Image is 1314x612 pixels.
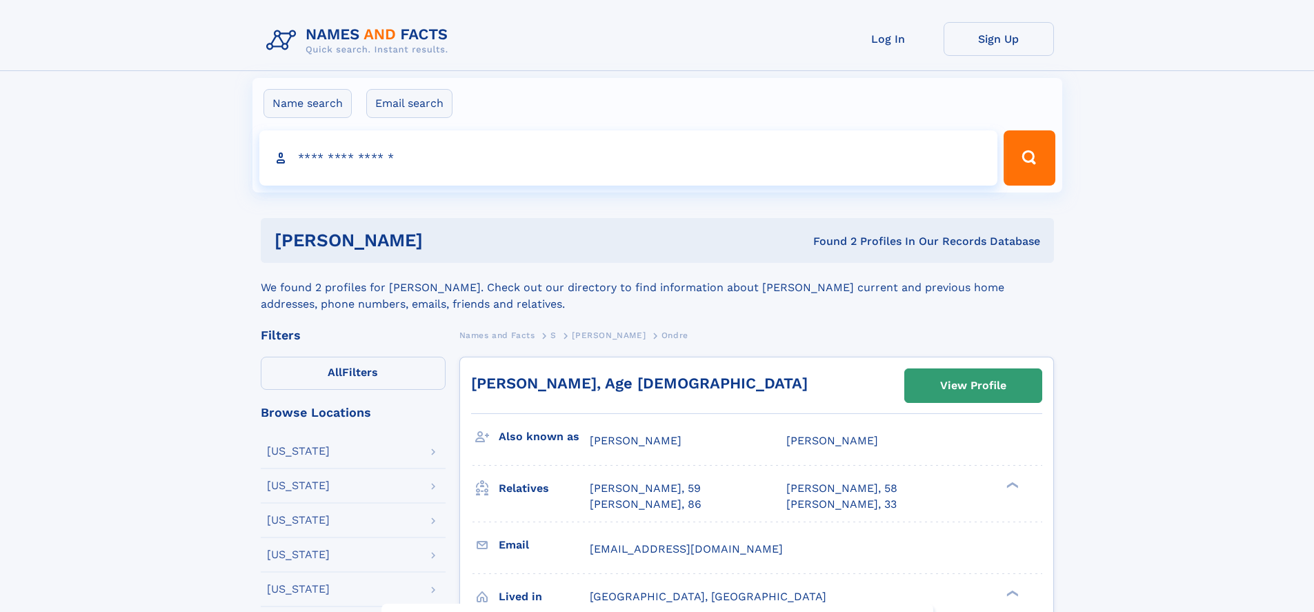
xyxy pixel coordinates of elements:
[261,263,1054,313] div: We found 2 profiles for [PERSON_NAME]. Check out our directory to find information about [PERSON_...
[267,480,330,491] div: [US_STATE]
[267,515,330,526] div: [US_STATE]
[499,477,590,500] h3: Relatives
[261,329,446,342] div: Filters
[328,366,342,379] span: All
[459,326,535,344] a: Names and Facts
[590,481,701,496] a: [PERSON_NAME], 59
[1004,130,1055,186] button: Search Button
[1003,589,1019,598] div: ❯
[261,406,446,419] div: Browse Locations
[550,326,557,344] a: S
[499,533,590,557] h3: Email
[590,434,681,447] span: [PERSON_NAME]
[786,497,897,512] a: [PERSON_NAME], 33
[550,330,557,340] span: S
[944,22,1054,56] a: Sign Up
[590,542,783,555] span: [EMAIL_ADDRESS][DOMAIN_NAME]
[499,425,590,448] h3: Also known as
[267,446,330,457] div: [US_STATE]
[940,370,1006,402] div: View Profile
[267,584,330,595] div: [US_STATE]
[833,22,944,56] a: Log In
[261,22,459,59] img: Logo Names and Facts
[275,232,618,249] h1: [PERSON_NAME]
[366,89,452,118] label: Email search
[590,590,826,603] span: [GEOGRAPHIC_DATA], [GEOGRAPHIC_DATA]
[661,330,688,340] span: Ondre
[590,497,701,512] a: [PERSON_NAME], 86
[786,481,897,496] a: [PERSON_NAME], 58
[259,130,998,186] input: search input
[618,234,1040,249] div: Found 2 Profiles In Our Records Database
[267,549,330,560] div: [US_STATE]
[572,326,646,344] a: [PERSON_NAME]
[263,89,352,118] label: Name search
[261,357,446,390] label: Filters
[572,330,646,340] span: [PERSON_NAME]
[471,375,808,392] a: [PERSON_NAME], Age [DEMOGRAPHIC_DATA]
[1003,481,1019,490] div: ❯
[786,434,878,447] span: [PERSON_NAME]
[499,585,590,609] h3: Lived in
[905,369,1042,402] a: View Profile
